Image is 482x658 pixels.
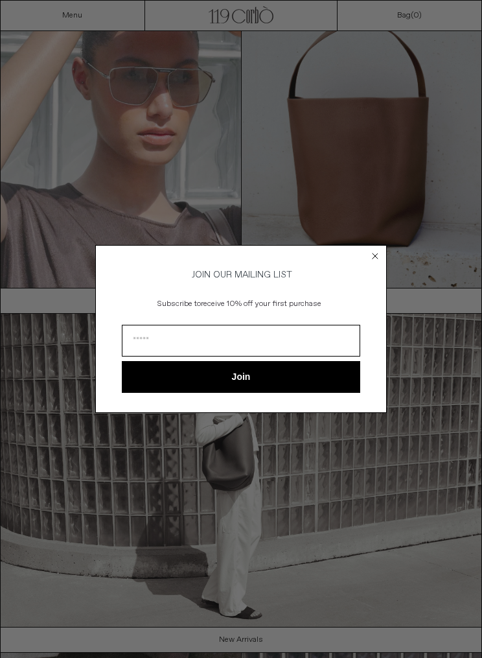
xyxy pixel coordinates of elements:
[122,325,360,357] input: Email
[122,361,360,393] button: Join
[201,299,321,309] span: receive 10% off your first purchase
[190,269,292,281] span: JOIN OUR MAILING LIST
[369,250,382,263] button: Close dialog
[157,299,201,309] span: Subscribe to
